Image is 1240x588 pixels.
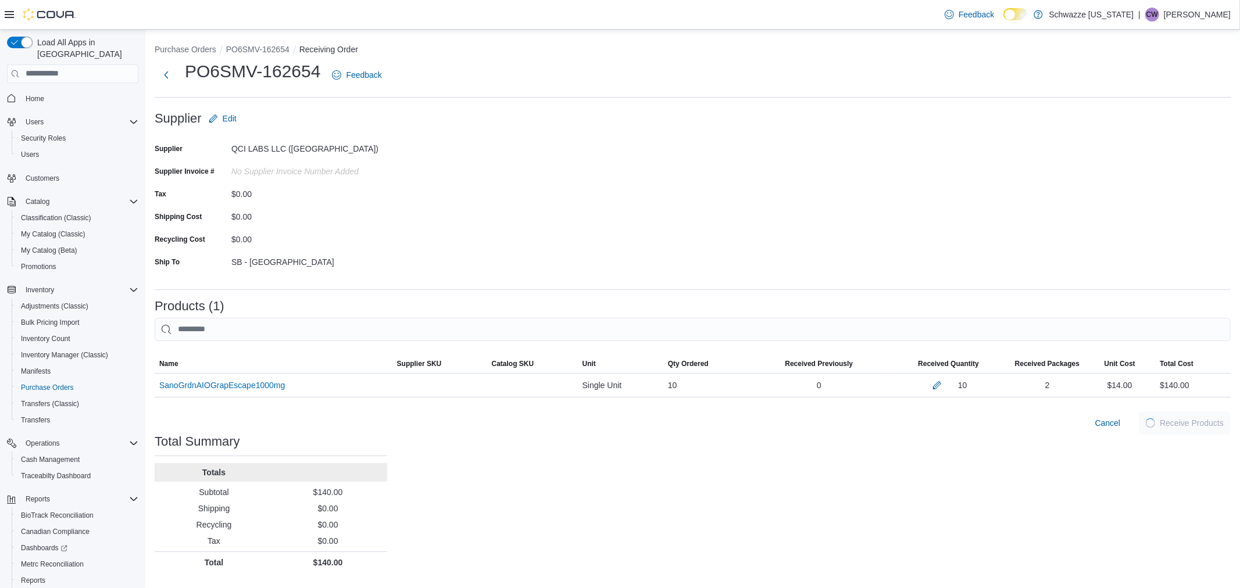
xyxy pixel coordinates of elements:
a: Inventory Manager (Classic) [16,348,113,362]
button: Name [155,354,392,373]
p: Total [159,557,269,568]
button: Receiving Order [299,45,358,54]
span: Adjustments (Classic) [16,299,138,313]
button: Inventory Count [12,331,143,347]
span: Qty Ordered [668,359,709,368]
button: Cash Management [12,451,143,468]
span: Cash Management [16,453,138,467]
p: [PERSON_NAME] [1164,8,1231,21]
button: Inventory [21,283,59,297]
span: Total Cost [1160,359,1193,368]
span: Purchase Orders [16,381,138,395]
label: Supplier [155,144,183,153]
button: Adjustments (Classic) [12,298,143,314]
label: Recycling Cost [155,235,205,244]
button: Customers [2,170,143,187]
span: Inventory Count [21,334,70,343]
a: SanoGrdnAIOGrapEscape1000mg [159,378,285,392]
span: Receive Products [1160,417,1224,429]
span: Manifests [16,364,138,378]
span: Dark Mode [1003,20,1004,21]
nav: An example of EuiBreadcrumbs [155,44,1231,58]
a: Classification (Classic) [16,211,96,225]
div: 0 [751,374,887,397]
span: Name [159,359,178,368]
span: Transfers [21,415,50,425]
div: $14.00 [1084,374,1155,397]
h3: Products (1) [155,299,224,313]
span: Users [21,150,39,159]
div: $140.00 [1160,378,1189,392]
span: Edit [223,113,237,124]
a: Feedback [327,63,386,87]
a: Cash Management [16,453,84,467]
span: My Catalog (Classic) [16,227,138,241]
div: Single Unit [578,374,663,397]
span: Load All Apps in [GEOGRAPHIC_DATA] [33,37,138,60]
button: Supplier SKU [392,354,487,373]
span: Users [16,148,138,162]
button: LoadingReceive Products [1139,411,1231,435]
button: Operations [21,436,65,450]
span: Loading [1146,418,1155,428]
span: Security Roles [21,134,66,143]
span: Unit Cost [1105,359,1135,368]
span: Feedback [346,69,381,81]
span: Operations [21,436,138,450]
p: Shipping [159,503,269,514]
button: Home [2,90,143,107]
span: Users [21,115,138,129]
div: 10 [663,374,751,397]
span: Operations [26,439,60,448]
span: Received Quantity [918,359,979,368]
a: Customers [21,171,64,185]
button: Catalog SKU [487,354,578,373]
span: Dashboards [21,543,67,553]
button: Cancel [1091,411,1125,435]
span: Customers [21,171,138,185]
span: Adjustments (Classic) [21,302,88,311]
a: Transfers [16,413,55,427]
a: Inventory Count [16,332,75,346]
h3: Supplier [155,112,202,126]
a: Canadian Compliance [16,525,94,539]
span: Promotions [21,262,56,271]
button: Bulk Pricing Import [12,314,143,331]
span: Inventory Count [16,332,138,346]
span: Bulk Pricing Import [16,315,138,329]
a: Users [16,148,44,162]
a: My Catalog (Beta) [16,243,82,257]
p: $0.00 [273,503,383,514]
a: Manifests [16,364,55,378]
span: Traceabilty Dashboard [16,469,138,483]
a: Feedback [940,3,999,26]
label: Shipping Cost [155,212,202,221]
span: Manifests [21,367,51,376]
span: Transfers (Classic) [16,397,138,411]
button: Next [155,63,178,87]
span: Supplier SKU [397,359,442,368]
a: Adjustments (Classic) [16,299,93,313]
button: Classification (Classic) [12,210,143,226]
p: Totals [159,467,269,478]
button: Catalog [2,193,143,210]
button: My Catalog (Classic) [12,226,143,242]
p: Tax [159,535,269,547]
span: Inventory [26,285,54,295]
span: Home [26,94,44,103]
span: Received Previously [785,359,853,368]
a: BioTrack Reconciliation [16,508,98,522]
span: Bulk Pricing Import [21,318,80,327]
button: Purchase Orders [12,379,143,396]
span: Canadian Compliance [21,527,90,536]
span: Home [21,91,138,106]
button: Transfers (Classic) [12,396,143,412]
span: Metrc Reconciliation [16,557,138,571]
div: 2 [1010,374,1084,397]
button: Promotions [12,259,143,275]
span: BioTrack Reconciliation [16,508,138,522]
button: Operations [2,435,143,451]
p: $0.00 [273,535,383,547]
span: Inventory [21,283,138,297]
a: Purchase Orders [16,381,78,395]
